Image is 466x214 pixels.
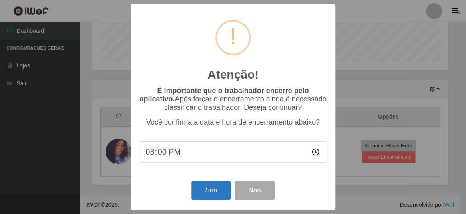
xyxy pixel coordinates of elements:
h2: Atenção! [207,67,259,82]
p: Você confirma a data e hora de encerramento abaixo? [139,118,327,127]
b: É importante que o trabalhador encerre pelo aplicativo. [139,87,309,103]
button: Não [235,181,274,200]
p: Após forçar o encerramento ainda é necessário classificar o trabalhador. Deseja continuar? [139,87,327,112]
button: Sim [191,181,230,200]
